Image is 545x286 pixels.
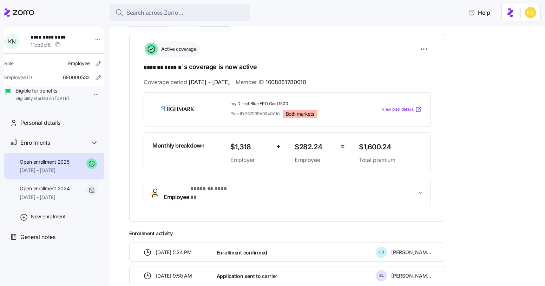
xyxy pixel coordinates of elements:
[63,74,90,81] span: GF0000532
[152,101,203,117] img: Highmark BlueCross BlueShield
[4,74,32,81] span: Employee ID
[382,106,414,113] span: View plan details
[126,8,183,17] span: Search across Zorro...
[110,4,250,21] button: Search across Zorro...
[265,78,306,87] span: 1008861780010
[236,78,306,87] span: Member ID
[164,185,231,202] span: Employee
[20,233,55,241] span: General notes
[525,7,536,18] img: e03b911e832a6112bf72643c5874f8d8
[217,249,267,256] span: Enrollment confirmed
[189,78,230,87] span: [DATE] - [DATE]
[20,167,69,174] span: [DATE] - [DATE]
[20,118,60,127] span: Personal details
[468,8,490,17] span: Help
[295,156,335,164] span: Employee
[276,141,281,151] span: +
[295,141,335,153] span: $282.24
[20,185,70,192] span: Open enrollment 2024
[230,101,353,107] span: my Direct Blue EPO Gold 1500
[156,272,192,279] span: [DATE] 9:50 AM
[217,273,277,280] span: Application sent to carrier
[20,158,69,165] span: Open enrollment 2025
[230,141,271,153] span: $1,318
[15,87,69,94] span: Eligible for benefits
[144,78,230,87] span: Coverage period
[152,141,205,150] span: Monthly breakdown
[462,6,496,20] button: Help
[379,274,384,278] span: B L
[31,41,51,48] span: 11cb9cf8
[159,46,197,53] span: Active coverage
[156,249,192,256] span: [DATE] 5:24 PM
[230,156,271,164] span: Employer
[359,141,422,153] span: $1,600.24
[15,96,69,102] span: Eligibility started on [DATE]
[8,39,16,44] span: K N
[391,249,431,256] span: [PERSON_NAME]
[4,60,14,67] span: Role
[31,213,65,220] span: New enrollment
[382,106,422,113] a: View plan details
[68,60,90,67] span: Employee
[20,138,50,147] span: Enrollments
[230,111,280,117] span: Plan ID: 33709PA0940010
[379,250,384,254] span: L B
[359,156,422,164] span: Total premium
[391,272,431,279] span: [PERSON_NAME]
[341,141,345,151] span: =
[129,230,445,237] span: Enrollment activity
[20,194,70,201] span: [DATE] - [DATE]
[286,111,314,117] span: Both markets
[144,62,431,72] h1: 's coverage is now active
